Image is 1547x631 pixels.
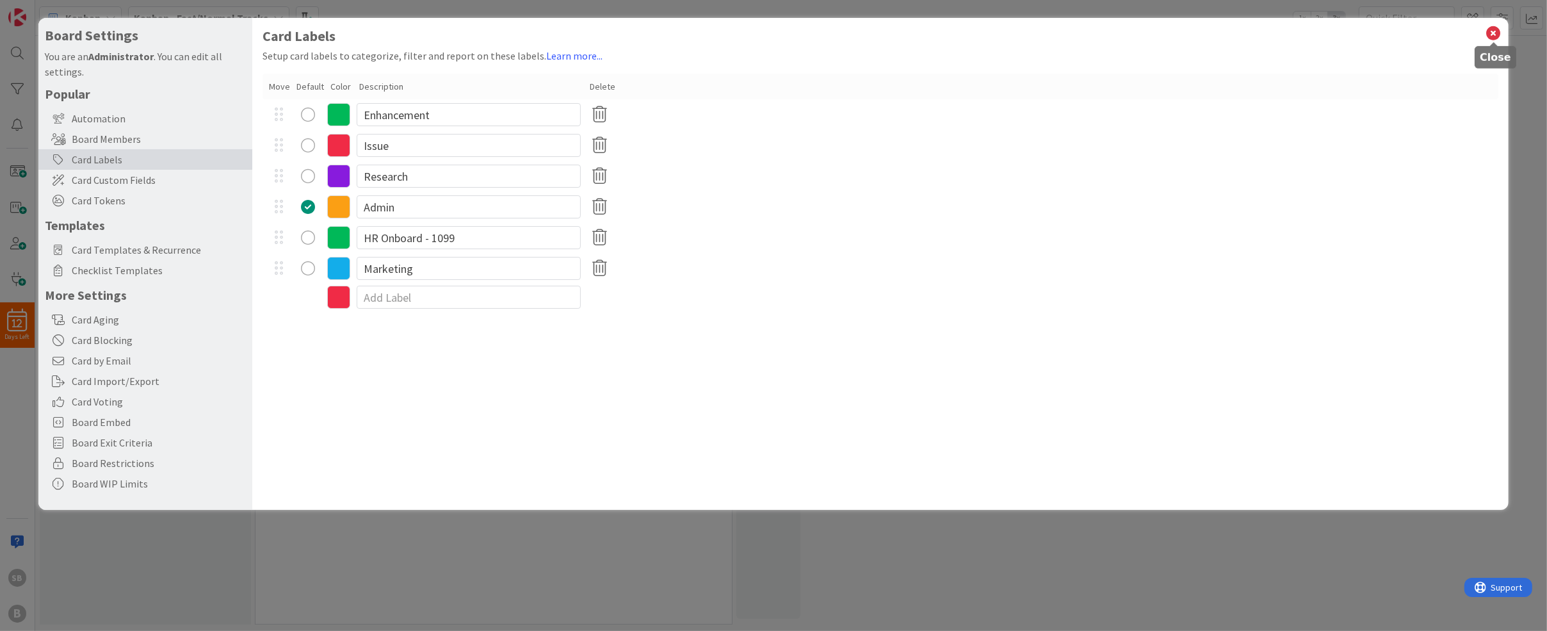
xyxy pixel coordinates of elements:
[45,287,246,303] h5: More Settings
[72,435,246,450] span: Board Exit Criteria
[357,103,581,126] input: Edit Label
[72,414,246,430] span: Board Embed
[38,330,252,350] div: Card Blocking
[357,134,581,157] input: Edit Label
[38,309,252,330] div: Card Aging
[546,49,603,62] a: Learn more...
[38,473,252,494] div: Board WIP Limits
[38,371,252,391] div: Card Import/Export
[357,226,581,249] input: Edit Label
[296,80,324,94] div: Default
[357,257,581,280] input: Edit Label
[45,28,246,44] h4: Board Settings
[263,48,1498,63] div: Setup card labels to categorize, filter and report on these labels.
[38,129,252,149] div: Board Members
[72,455,246,471] span: Board Restrictions
[45,217,246,233] h5: Templates
[269,80,290,94] div: Move
[72,193,246,208] span: Card Tokens
[263,28,1498,44] h1: Card Labels
[1480,51,1511,63] h5: Close
[72,394,246,409] span: Card Voting
[45,86,246,102] h5: Popular
[357,165,581,188] input: Edit Label
[72,263,246,278] span: Checklist Templates
[590,80,615,94] div: Delete
[72,353,246,368] span: Card by Email
[330,80,353,94] div: Color
[72,242,246,258] span: Card Templates & Recurrence
[38,108,252,129] div: Automation
[27,2,58,17] span: Support
[45,49,246,79] div: You are an . You can edit all settings.
[88,50,154,63] b: Administrator
[359,80,583,94] div: Description
[357,286,581,309] input: Add Label
[72,172,246,188] span: Card Custom Fields
[357,195,581,218] input: Edit Label
[38,149,252,170] div: Card Labels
